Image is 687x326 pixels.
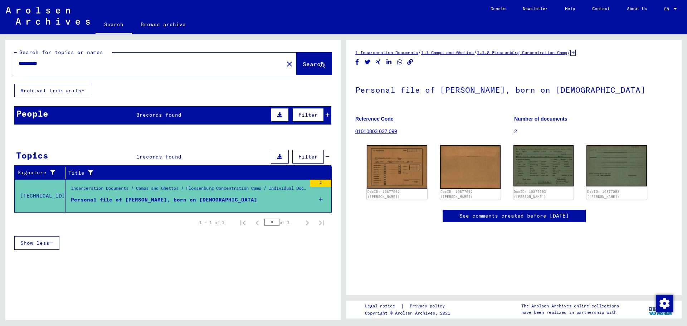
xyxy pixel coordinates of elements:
[365,302,401,310] a: Legal notice
[16,107,48,120] div: People
[68,169,317,177] div: Title
[285,60,294,68] mat-icon: close
[136,112,140,118] span: 3
[300,215,315,230] button: Next page
[385,58,393,67] button: Share on LinkedIn
[298,112,318,118] span: Filter
[236,215,250,230] button: First page
[71,196,257,204] div: Personal file of [PERSON_NAME], born on [DEMOGRAPHIC_DATA]
[355,116,394,122] b: Reference Code
[459,212,569,220] a: See comments created before [DATE]
[365,310,453,316] p: Copyright © Arolsen Archives, 2021
[367,145,427,189] img: 001.jpg
[375,58,382,67] button: Share on Xing
[355,73,673,105] h1: Personal file of [PERSON_NAME], born on [DEMOGRAPHIC_DATA]
[292,150,324,164] button: Filter
[140,112,181,118] span: records found
[282,57,297,71] button: Clear
[298,154,318,160] span: Filter
[297,53,332,75] button: Search
[68,167,325,179] div: Title
[367,190,400,199] a: DocID: 10877092 ([PERSON_NAME])
[474,49,477,55] span: /
[586,145,647,186] img: 002.jpg
[355,128,397,134] a: 01010803 037.099
[6,7,90,25] img: Arolsen_neg.svg
[664,6,672,11] span: EN
[303,60,324,68] span: Search
[315,215,329,230] button: Last page
[406,58,414,67] button: Copy link
[513,145,574,186] img: 001.jpg
[587,190,619,199] a: DocID: 10877093 ([PERSON_NAME])
[404,302,453,310] a: Privacy policy
[71,185,306,195] div: Incarceration Documents / Camps and Ghettos / Flossenbürg Concentration Camp / Individual Documen...
[521,303,619,309] p: The Arolsen Archives online collections
[18,169,60,176] div: Signature
[199,219,224,226] div: 1 – 1 of 1
[440,190,473,199] a: DocID: 10877092 ([PERSON_NAME])
[355,50,418,55] a: 1 Incarceration Documents
[14,84,90,97] button: Archival tree units
[647,300,674,318] img: yv_logo.png
[96,16,132,34] a: Search
[20,240,49,246] span: Show less
[656,295,673,312] img: Change consent
[354,58,361,67] button: Share on Facebook
[440,145,501,189] img: 002.jpg
[418,49,421,55] span: /
[521,309,619,316] p: have been realized in partnership with
[514,116,567,122] b: Number of documents
[421,50,474,55] a: 1.1 Camps and Ghettos
[396,58,404,67] button: Share on WhatsApp
[132,16,194,33] a: Browse archive
[292,108,324,122] button: Filter
[14,236,59,250] button: Show less
[514,190,546,199] a: DocID: 10877093 ([PERSON_NAME])
[19,49,103,55] mat-label: Search for topics or names
[365,302,453,310] div: |
[18,167,67,179] div: Signature
[567,49,570,55] span: /
[264,219,300,226] div: of 1
[364,58,371,67] button: Share on Twitter
[477,50,567,55] a: 1.1.8 Flossenbürg Concentration Camp
[250,215,264,230] button: Previous page
[514,128,673,135] p: 2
